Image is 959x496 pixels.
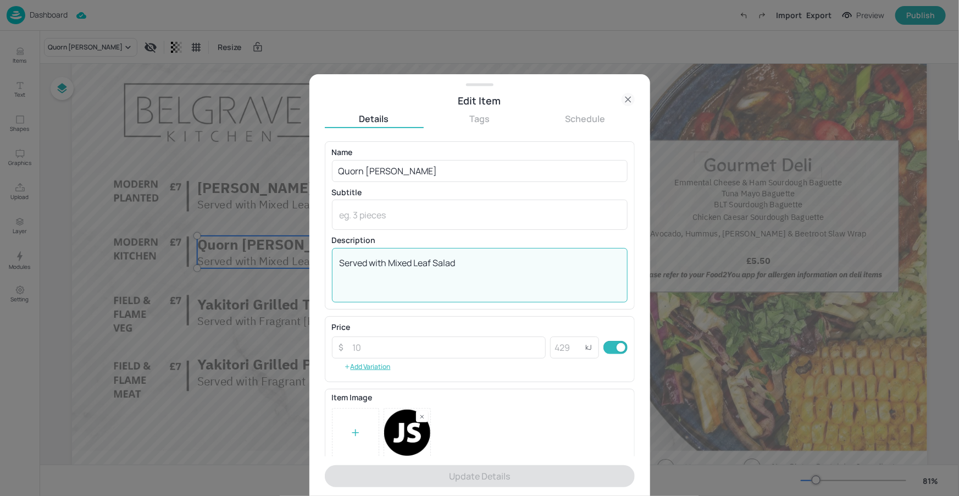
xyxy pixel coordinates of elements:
[340,257,620,293] textarea: Served with Mixed Leaf Salad
[332,394,628,401] p: Item Image
[325,93,635,108] div: Edit Item
[416,411,428,422] div: Remove image
[346,337,546,359] input: 10
[430,113,529,125] button: Tags
[550,337,585,359] input: 429
[586,344,592,351] p: kJ
[536,113,635,125] button: Schedule
[332,236,628,244] p: Description
[325,113,424,125] button: Details
[332,189,628,196] p: Subtitle
[332,323,351,331] p: Price
[332,160,628,182] input: eg. Chicken Teriyaki Sushi Roll
[332,359,403,375] button: Add Variation
[384,410,430,456] img: 2025-03-20-174247535888365aehq3fisi.png
[332,148,628,156] p: Name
